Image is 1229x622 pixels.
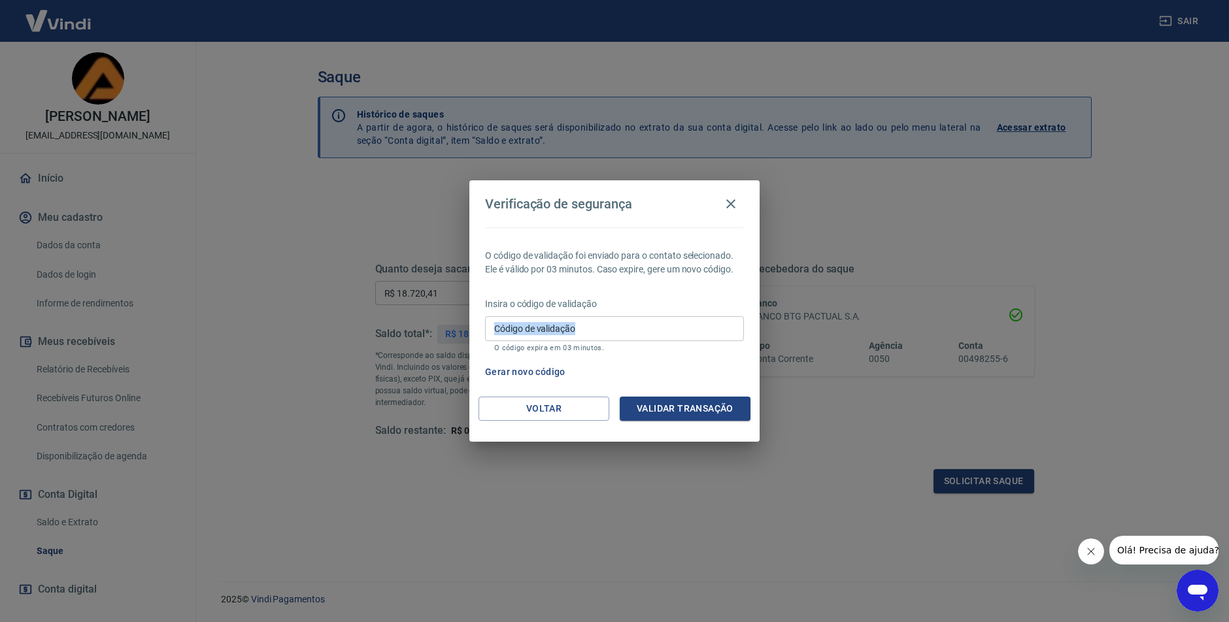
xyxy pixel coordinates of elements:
button: Validar transação [620,397,750,421]
iframe: Mensagem da empresa [1109,536,1219,565]
button: Gerar novo código [480,360,571,384]
p: O código de validação foi enviado para o contato selecionado. Ele é válido por 03 minutos. Caso e... [485,249,744,276]
iframe: Botão para abrir a janela de mensagens [1177,570,1219,612]
button: Voltar [479,397,609,421]
span: Olá! Precisa de ajuda? [8,9,110,20]
p: Insira o código de validação [485,297,744,311]
h4: Verificação de segurança [485,196,632,212]
p: O código expira em 03 minutos. [494,344,735,352]
iframe: Fechar mensagem [1078,538,1104,565]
